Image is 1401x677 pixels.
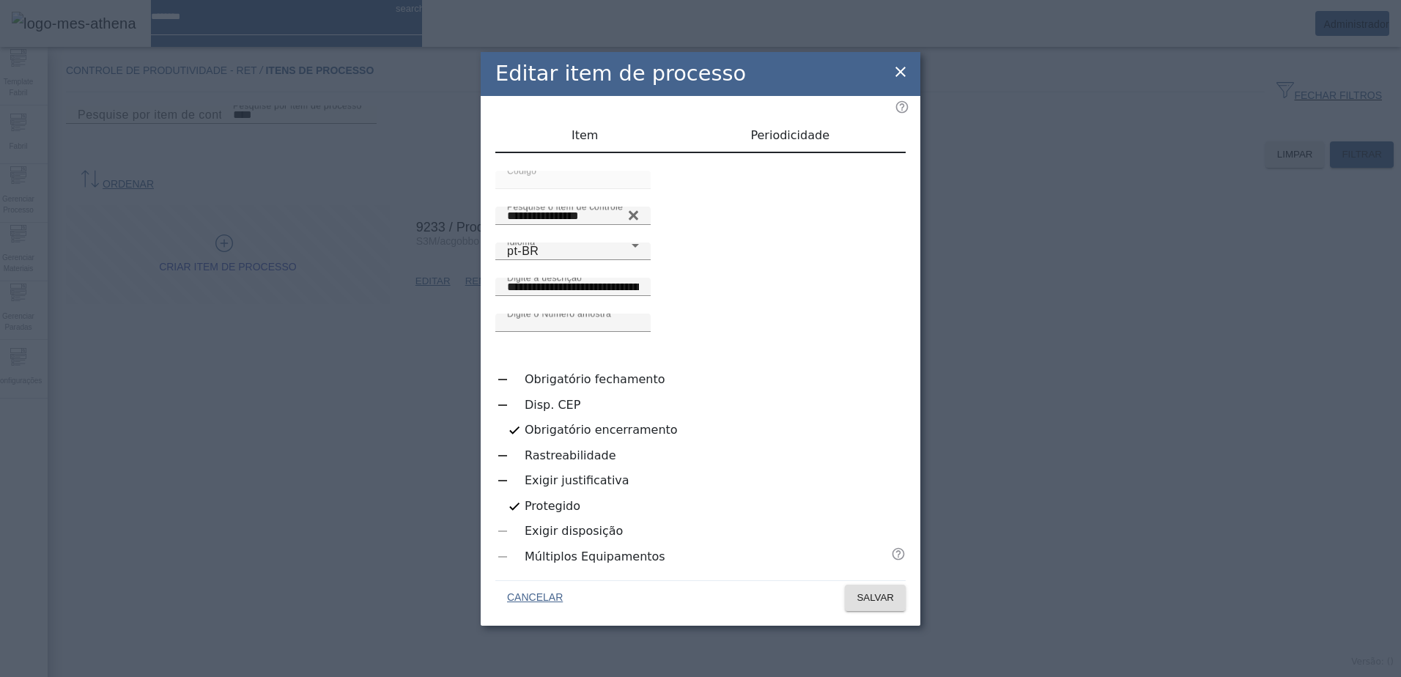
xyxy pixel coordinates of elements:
h2: Editar item de processo [495,58,746,89]
label: Obrigatório fechamento [522,371,665,388]
mat-label: Código [507,166,536,175]
mat-label: Digite a descrição [507,273,582,282]
mat-label: Pesquise o item de controle [507,201,623,211]
span: SALVAR [857,591,894,605]
span: Periodicidade [750,130,829,141]
label: Protegido [522,497,580,515]
button: SALVAR [845,585,906,611]
button: CANCELAR [495,585,574,611]
label: Obrigatório encerramento [522,421,678,439]
label: Múltiplos Equipamentos [522,548,665,566]
span: CANCELAR [507,591,563,605]
label: Disp. CEP [522,396,580,414]
span: pt-BR [507,245,539,257]
label: Rastreabilidade [522,447,616,465]
input: Number [507,207,639,225]
label: Exigir disposição [522,522,623,540]
span: Item [572,130,598,141]
label: Exigir justificativa [522,472,629,489]
mat-label: Digite o Número amostra [507,308,611,318]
